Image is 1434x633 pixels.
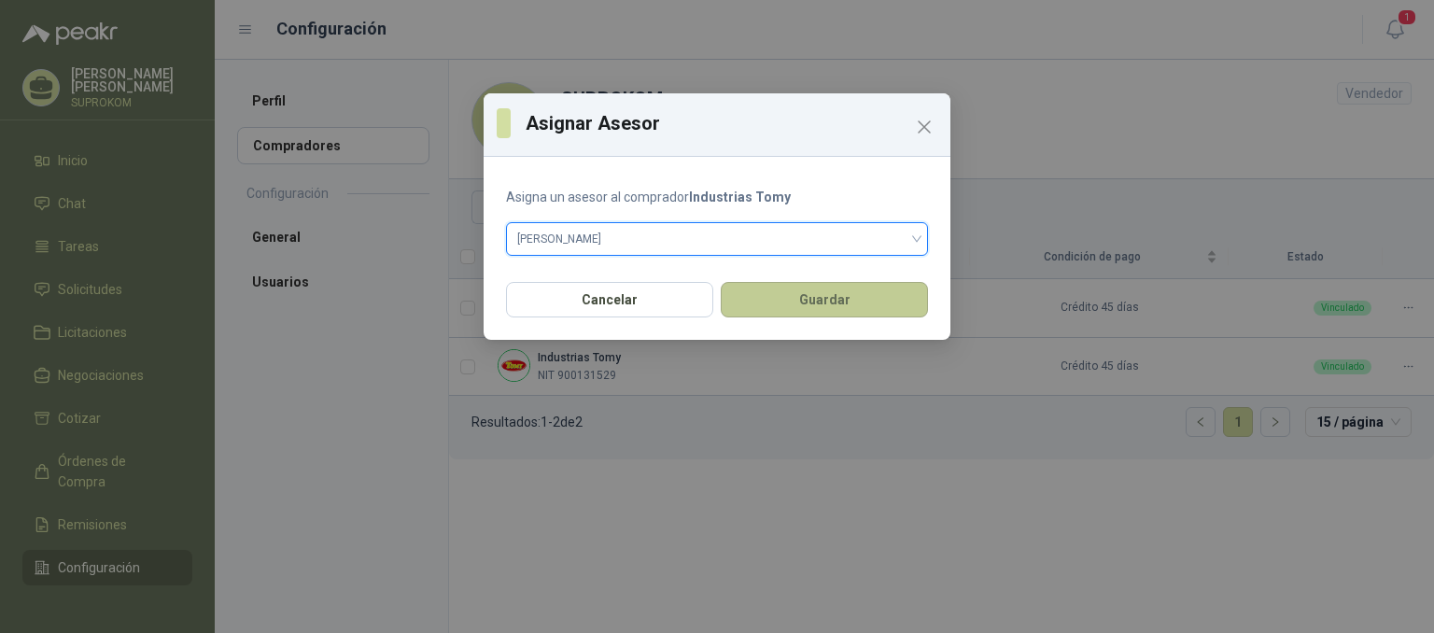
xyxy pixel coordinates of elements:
[526,109,937,137] h3: Asignar Asesor
[721,282,928,317] button: Guardar
[517,225,917,253] span: LEIDY JOHANNA BARON FRANCO
[506,282,713,317] button: Cancelar
[506,187,928,207] p: Asigna un asesor al comprador
[909,112,939,142] button: Close
[689,190,791,204] b: Industrias Tomy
